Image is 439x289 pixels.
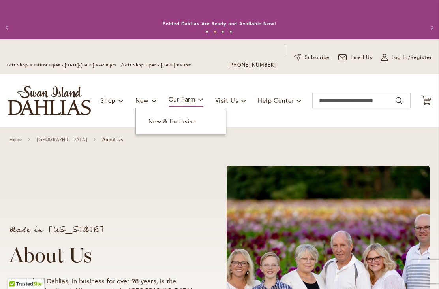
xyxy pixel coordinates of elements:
[148,117,196,125] span: New & Exclusive
[9,137,22,142] a: Home
[169,95,195,103] span: Our Farm
[214,30,216,33] button: 2 of 4
[221,30,224,33] button: 3 of 4
[135,96,148,104] span: New
[37,137,87,142] a: [GEOGRAPHIC_DATA]
[100,96,116,104] span: Shop
[258,96,294,104] span: Help Center
[9,243,197,267] h1: About Us
[305,53,330,61] span: Subscribe
[338,53,373,61] a: Email Us
[7,62,123,68] span: Gift Shop & Office Open - [DATE]-[DATE] 9-4:30pm /
[8,86,91,115] a: store logo
[351,53,373,61] span: Email Us
[123,62,192,68] span: Gift Shop Open - [DATE] 10-3pm
[228,61,276,69] a: [PHONE_NUMBER]
[215,96,238,104] span: Visit Us
[229,30,232,33] button: 4 of 4
[381,53,432,61] a: Log In/Register
[206,30,208,33] button: 1 of 4
[423,20,439,36] button: Next
[102,137,123,142] span: About Us
[392,53,432,61] span: Log In/Register
[163,21,276,26] a: Potted Dahlias Are Ready and Available Now!
[9,226,197,234] p: Made in [US_STATE]
[294,53,330,61] a: Subscribe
